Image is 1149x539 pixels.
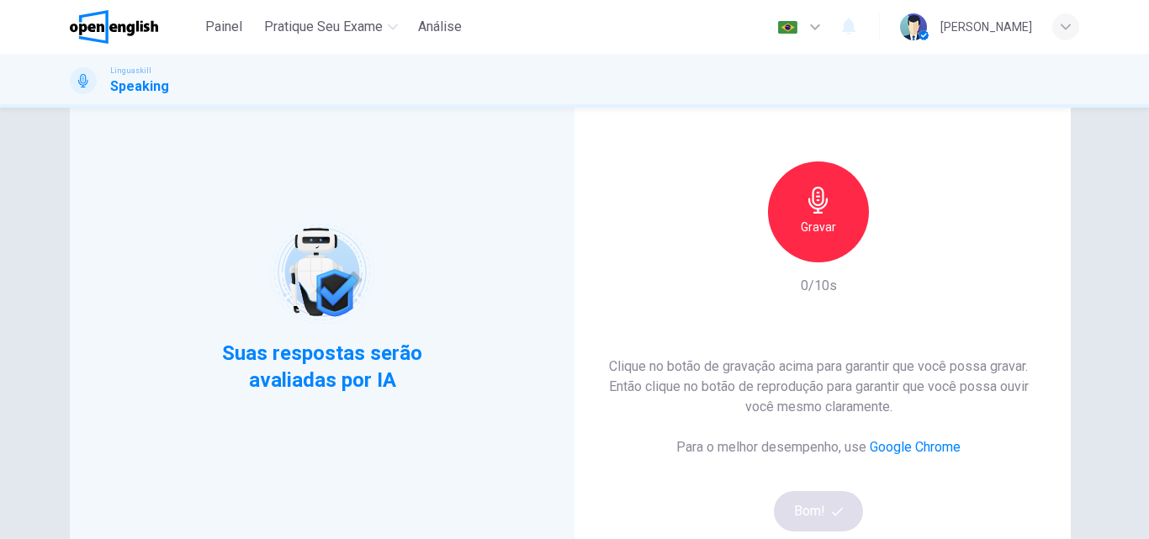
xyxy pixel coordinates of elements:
[870,439,961,455] a: Google Chrome
[418,17,462,37] span: Análise
[900,13,927,40] img: Profile picture
[264,17,383,37] span: Pratique seu exame
[801,217,836,237] h6: Gravar
[110,77,169,97] h1: Speaking
[593,357,1044,417] h6: Clique no botão de gravação acima para garantir que você possa gravar. Então clique no botão de r...
[70,10,197,44] a: OpenEnglish logo
[768,161,869,262] button: Gravar
[676,437,961,457] h6: Para o melhor desempenho, use
[70,10,158,44] img: OpenEnglish logo
[257,12,405,42] button: Pratique seu exame
[197,12,251,42] button: Painel
[205,17,242,37] span: Painel
[777,21,798,34] img: pt
[220,340,425,394] span: Suas respostas serão avaliadas por IA
[411,12,469,42] button: Análise
[940,17,1032,37] div: [PERSON_NAME]
[268,219,375,325] img: robot icon
[801,276,837,296] h6: 0/10s
[110,65,151,77] span: Linguaskill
